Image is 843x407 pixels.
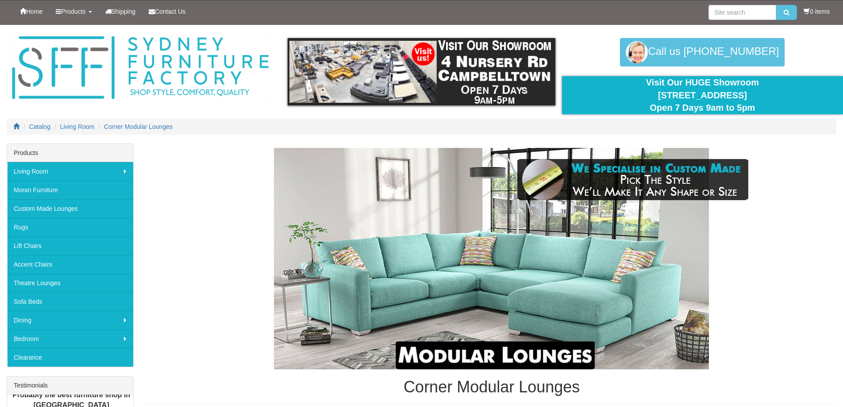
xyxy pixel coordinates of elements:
div: Testimonials [7,376,133,395]
a: Corner Modular Lounges [104,123,173,130]
a: Living Room [60,123,95,130]
a: Custom Made Lounges [7,199,133,218]
a: Contact Us [142,0,192,23]
a: Catalog [29,123,50,130]
a: Shipping [99,0,142,23]
a: Theatre Lounges [7,274,133,292]
img: showroom.gif [288,38,555,105]
span: Contact Us [155,8,185,15]
div: Visit Our HUGE Showroom [STREET_ADDRESS] Open 7 Days 9am to 5pm [569,76,836,114]
div: Products [7,144,133,162]
li: 0 items [804,7,830,16]
a: Living Room [7,162,133,181]
a: Home [13,0,49,23]
span: Products [61,8,85,15]
a: Sofa Beds [7,292,133,311]
span: Shipping [112,8,136,15]
a: Dining [7,311,133,329]
input: Site search [708,5,776,20]
a: Rugs [7,218,133,236]
a: Accent Chairs [7,255,133,274]
h1: Corner Modular Lounges [147,378,836,396]
img: Sydney Furniture Factory [8,34,273,102]
a: Products [49,0,98,23]
img: Corner Modular Lounges [226,148,757,369]
a: Moran Furniture [7,181,133,199]
a: Bedroom [7,329,133,348]
span: Home [26,8,42,15]
a: Lift Chairs [7,236,133,255]
a: Clearance [7,348,133,367]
